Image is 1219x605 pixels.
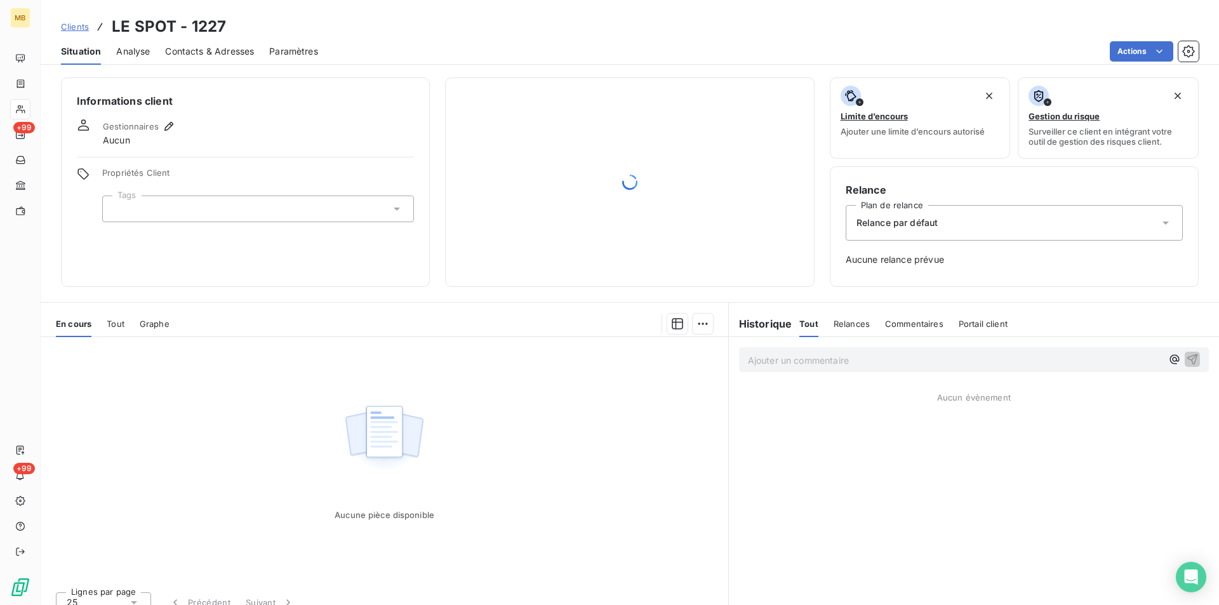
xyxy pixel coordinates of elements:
[112,15,226,38] h3: LE SPOT - 1227
[113,203,123,215] input: Ajouter une valeur
[959,319,1008,329] span: Portail client
[1018,77,1199,159] button: Gestion du risqueSurveiller ce client en intégrant votre outil de gestion des risques client.
[729,316,792,331] h6: Historique
[846,182,1183,197] h6: Relance
[841,126,985,136] span: Ajouter une limite d’encours autorisé
[1029,111,1100,121] span: Gestion du risque
[10,577,30,597] img: Logo LeanPay
[61,22,89,32] span: Clients
[61,45,101,58] span: Situation
[107,319,124,329] span: Tout
[77,93,414,109] h6: Informations client
[61,20,89,33] a: Clients
[343,399,425,477] img: Empty state
[856,216,938,229] span: Relance par défaut
[165,45,254,58] span: Contacts & Adresses
[841,111,908,121] span: Limite d’encours
[1176,562,1206,592] div: Open Intercom Messenger
[56,319,91,329] span: En cours
[13,463,35,474] span: +99
[103,121,159,131] span: Gestionnaires
[140,319,170,329] span: Graphe
[799,319,818,329] span: Tout
[102,168,414,185] span: Propriétés Client
[116,45,150,58] span: Analyse
[269,45,318,58] span: Paramètres
[13,122,35,133] span: +99
[1029,126,1188,147] span: Surveiller ce client en intégrant votre outil de gestion des risques client.
[103,134,130,147] span: Aucun
[10,8,30,28] div: MB
[885,319,943,329] span: Commentaires
[937,392,1011,402] span: Aucun évènement
[1110,41,1173,62] button: Actions
[834,319,870,329] span: Relances
[830,77,1011,159] button: Limite d’encoursAjouter une limite d’encours autorisé
[846,253,1183,266] span: Aucune relance prévue
[335,510,434,520] span: Aucune pièce disponible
